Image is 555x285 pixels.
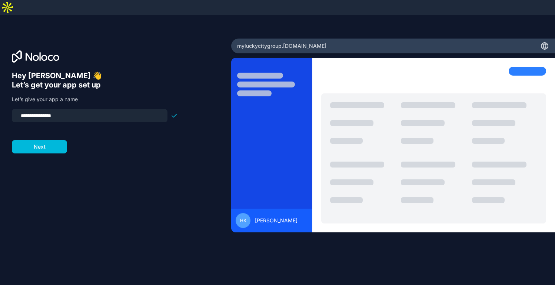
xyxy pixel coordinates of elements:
button: Next [12,140,67,153]
h6: Let’s get your app set up [12,80,178,90]
span: HK [240,218,246,223]
h6: Hey [PERSON_NAME] 👋 [12,71,178,80]
span: myluckycitygroup .[DOMAIN_NAME] [237,42,326,50]
p: Let’s give your app a name [12,96,178,103]
span: [PERSON_NAME] [255,217,298,224]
